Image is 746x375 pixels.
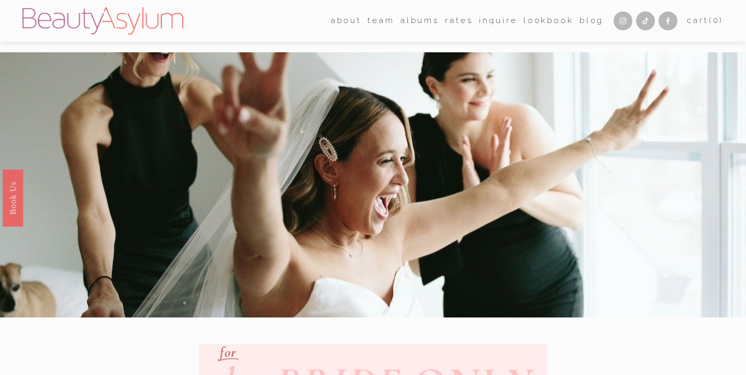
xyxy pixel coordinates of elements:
[368,13,394,29] a: folder dropdown
[445,13,473,29] a: Rates
[614,12,632,30] a: Instagram
[580,13,604,29] a: Blog
[368,14,394,28] span: team
[331,13,362,29] a: folder dropdown
[713,16,720,25] span: 0
[636,12,655,30] a: TikTok
[400,13,439,29] a: albums
[524,13,574,29] a: Lookbook
[709,16,723,25] span: ( )
[23,7,183,35] img: Beauty Asylum | Bridal Hair &amp; Makeup Charlotte &amp; Atlanta
[3,169,23,226] a: Book Us
[331,14,362,28] span: about
[479,13,518,29] a: Inquire
[220,344,237,361] em: for
[659,12,677,30] a: Facebook
[687,14,723,28] a: 0 items in cart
